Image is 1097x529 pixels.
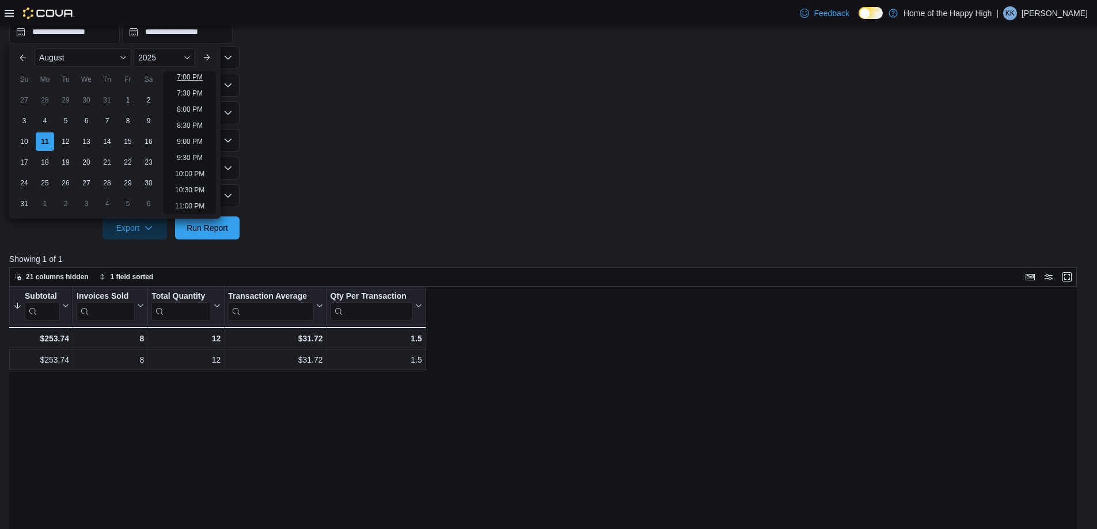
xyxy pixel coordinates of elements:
[23,7,74,19] img: Cova
[56,195,75,213] div: day-2
[228,353,322,367] div: $31.72
[77,153,96,172] div: day-20
[77,353,144,367] div: 8
[331,291,413,321] div: Qty Per Transaction
[151,291,211,302] div: Total Quantity
[25,291,60,302] div: Subtotal
[1060,270,1074,284] button: Enter fullscreen
[36,132,54,151] div: day-11
[36,174,54,192] div: day-25
[139,132,158,151] div: day-16
[15,132,33,151] div: day-10
[331,291,413,302] div: Qty Per Transaction
[228,291,322,321] button: Transaction Average
[77,291,135,321] div: Invoices Sold
[103,216,167,239] button: Export
[56,174,75,192] div: day-26
[94,270,158,284] button: 1 field sorted
[15,70,33,89] div: Su
[996,6,999,20] p: |
[331,291,422,321] button: Qty Per Transaction
[119,174,137,192] div: day-29
[98,174,116,192] div: day-28
[9,253,1088,265] p: Showing 1 of 1
[904,6,992,20] p: Home of the Happy High
[98,153,116,172] div: day-21
[119,132,137,151] div: day-15
[859,19,859,20] span: Dark Mode
[13,353,69,367] div: $253.74
[77,174,96,192] div: day-27
[151,291,221,321] button: Total Quantity
[77,291,144,321] button: Invoices Sold
[122,21,233,44] input: Press the down key to open a popover containing a calendar.
[1022,6,1088,20] p: [PERSON_NAME]
[56,70,75,89] div: Tu
[109,216,160,239] span: Export
[139,112,158,130] div: day-9
[134,48,195,67] div: Button. Open the year selector. 2025 is currently selected.
[98,112,116,130] div: day-7
[10,270,93,284] button: 21 columns hidden
[1023,270,1037,284] button: Keyboard shortcuts
[172,135,207,149] li: 9:00 PM
[36,153,54,172] div: day-18
[151,353,221,367] div: 12
[223,53,233,62] button: Open list of options
[77,291,135,302] div: Invoices Sold
[187,222,228,234] span: Run Report
[77,195,96,213] div: day-3
[77,112,96,130] div: day-6
[98,195,116,213] div: day-4
[15,153,33,172] div: day-17
[172,151,207,165] li: 9:30 PM
[77,132,96,151] div: day-13
[139,195,158,213] div: day-6
[1005,6,1015,20] span: KK
[198,48,216,67] button: Next month
[859,7,883,19] input: Dark Mode
[119,91,137,109] div: day-1
[331,332,422,345] div: 1.5
[15,91,33,109] div: day-27
[14,48,32,67] button: Previous Month
[36,195,54,213] div: day-1
[39,53,64,62] span: August
[139,91,158,109] div: day-2
[98,91,116,109] div: day-31
[36,91,54,109] div: day-28
[15,195,33,213] div: day-31
[56,91,75,109] div: day-29
[119,153,137,172] div: day-22
[119,195,137,213] div: day-5
[172,86,207,100] li: 7:30 PM
[138,53,156,62] span: 2025
[14,90,159,214] div: August, 2025
[228,291,313,321] div: Transaction Average
[77,70,96,89] div: We
[223,81,233,90] button: Open list of options
[170,199,209,213] li: 11:00 PM
[119,70,137,89] div: Fr
[9,21,120,44] input: Press the down key to enter a popover containing a calendar. Press the escape key to close the po...
[111,272,154,281] span: 1 field sorted
[164,71,216,214] ul: Time
[15,112,33,130] div: day-3
[1003,6,1017,20] div: Kalvin Keys
[15,174,33,192] div: day-24
[56,153,75,172] div: day-19
[228,332,322,345] div: $31.72
[119,112,137,130] div: day-8
[35,48,131,67] div: Button. Open the month selector. August is currently selected.
[139,174,158,192] div: day-30
[56,132,75,151] div: day-12
[170,183,209,197] li: 10:30 PM
[331,353,422,367] div: 1.5
[172,119,207,132] li: 8:30 PM
[151,291,211,321] div: Total Quantity
[26,272,89,281] span: 21 columns hidden
[151,332,221,345] div: 12
[139,70,158,89] div: Sa
[36,70,54,89] div: Mo
[98,70,116,89] div: Th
